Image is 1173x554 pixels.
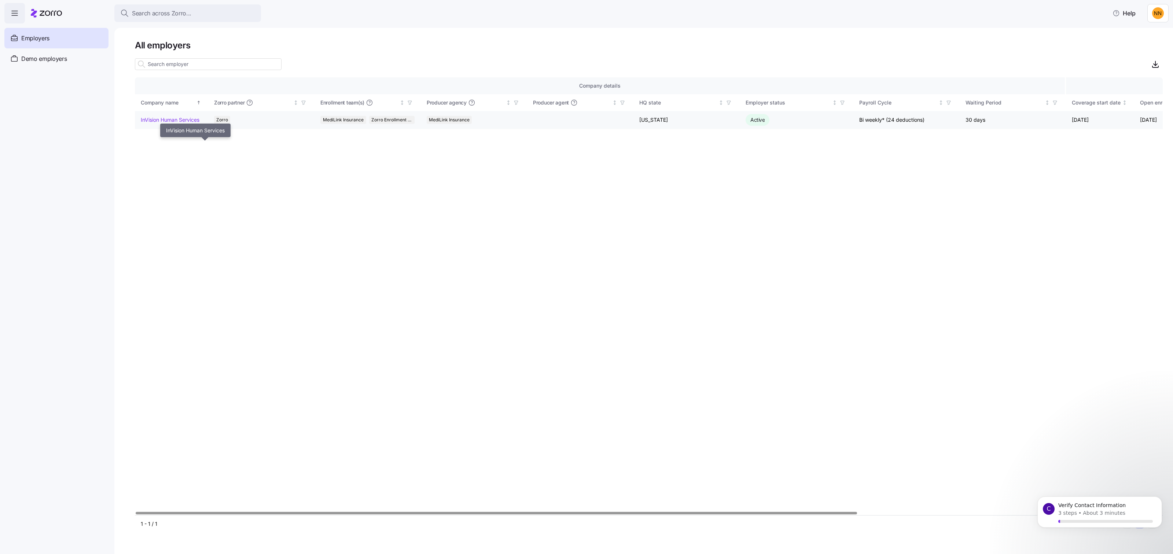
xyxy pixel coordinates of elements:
[135,94,208,111] th: Company nameSorted ascending
[141,99,195,107] div: Company name
[746,99,831,107] div: Employer status
[960,94,1066,111] th: Waiting PeriodNot sorted
[141,520,1119,528] div: 1 - 1 / 1
[421,94,527,111] th: Producer agencyNot sorted
[938,100,944,105] div: Not sorted
[1113,9,1136,18] span: Help
[853,111,960,129] td: Bi weekly* (24 deductions)
[196,100,201,105] div: Sorted ascending
[527,94,633,111] th: Producer agentNot sorted
[132,9,191,18] span: Search across Zorro...
[1122,100,1127,105] div: Not sorted
[4,48,109,69] a: Demo employers
[208,94,315,111] th: Zorro partnerNot sorted
[427,99,467,106] span: Producer agency
[633,111,740,129] td: [US_STATE]
[4,28,109,48] a: Employers
[315,94,421,111] th: Enrollment team(s)Not sorted
[506,100,511,105] div: Not sorted
[141,82,1059,90] div: Company details
[832,100,837,105] div: Not sorted
[1066,94,1134,111] th: Coverage start dateNot sorted
[141,116,199,124] a: InVision Human Services
[740,94,853,111] th: Employer statusNot sorted
[429,116,470,124] span: MediLink Insurance
[214,99,244,106] span: Zorro partner
[750,117,765,123] span: Active
[21,34,49,43] span: Employers
[1107,6,1141,21] button: Help
[633,94,740,111] th: HQ stateNot sorted
[135,58,282,70] input: Search employer
[114,4,261,22] button: Search across Zorro...
[1026,488,1173,550] iframe: Intercom notifications message
[21,54,67,63] span: Demo employers
[293,100,298,105] div: Not sorted
[1152,7,1164,19] img: 03df8804be8400ef86d83aae3e04acca
[1072,99,1121,107] div: Coverage start date
[853,94,960,111] th: Payroll CycleNot sorted
[966,99,1043,107] div: Waiting Period
[612,100,617,105] div: Not sorted
[320,99,364,106] span: Enrollment team(s)
[718,100,724,105] div: Not sorted
[371,116,413,124] span: Zorro Enrollment Team
[960,111,1066,129] td: 30 days
[533,99,569,106] span: Producer agent
[639,99,717,107] div: HQ state
[323,116,364,124] span: MediLink Insurance
[859,99,937,107] div: Payroll Cycle
[400,100,405,105] div: Not sorted
[1066,111,1134,129] td: [DATE]
[1045,100,1050,105] div: Not sorted
[135,40,1163,51] h1: All employers
[216,116,228,124] span: Zorro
